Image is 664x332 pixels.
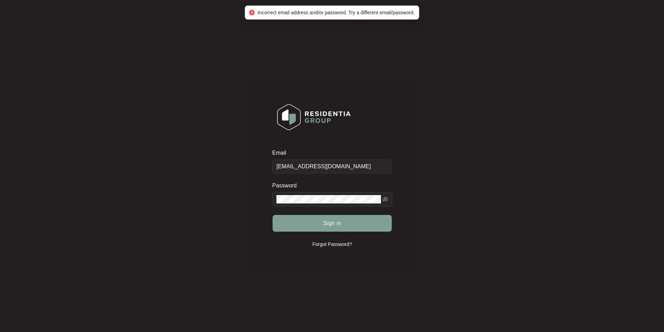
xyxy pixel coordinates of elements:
[272,160,392,173] input: Email
[273,99,355,135] img: Login Logo
[323,219,341,227] span: Sign in
[382,196,388,202] span: eye-invisible
[312,241,352,248] p: Forgot Password?
[272,182,302,189] label: Password
[272,149,291,156] label: Email
[249,10,255,15] span: close-circle
[276,195,381,203] input: Password
[273,215,392,232] button: Sign in
[258,10,415,15] span: Incorrect email address and/or password. Try a different email/password.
